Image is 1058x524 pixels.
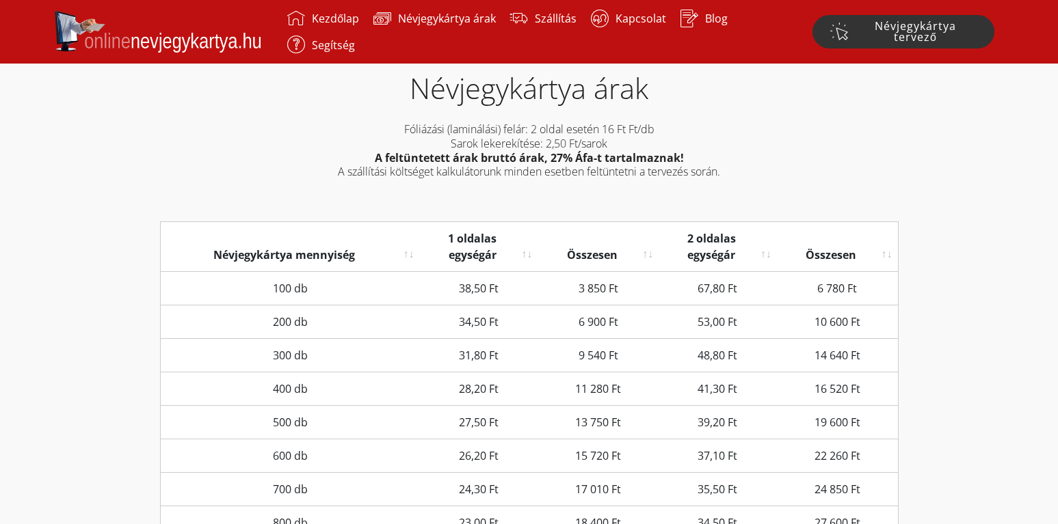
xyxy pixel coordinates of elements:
[659,222,777,271] th: 2 oldalas egységár: activate to sort column ascending
[659,272,777,305] td: 67,80 Ft
[150,137,909,151] div: Sarok lekerekítése: 2,50 Ft/sarok
[373,5,496,31] a: Névjegykártya árak
[659,472,777,506] td: 35,50 Ft
[150,72,909,117] h2: Névjegykártya árak
[777,405,898,439] td: 19 600 Ft
[420,338,538,372] td: 31,80 Ft
[538,372,659,405] td: 11 280 Ft
[420,305,538,338] td: 34,50 Ft
[777,372,898,405] td: 16 520 Ft
[161,372,420,405] td: 400 db
[812,15,994,49] a: Névjegykártya tervező
[538,472,659,506] td: 17 010 Ft
[659,372,777,405] td: 41,30 Ft
[777,472,898,506] td: 24 850 Ft
[287,5,359,31] a: Kezdőlap
[659,405,777,439] td: 39,20 Ft
[538,272,659,305] td: 3 850 Ft
[161,405,420,439] td: 500 db
[161,272,420,305] td: 100 db
[150,122,909,212] h3: Fóliázási (laminálási) felár: 2 oldal esetén 16 Ft Ft/db
[287,31,355,57] a: Segítség
[420,222,538,271] th: 1 oldalas egységár: activate to sort column ascending
[538,222,659,271] th: Összesen: activate to sort column ascending
[659,439,777,472] td: 37,10 Ft
[777,439,898,472] td: 22 260 Ft
[375,150,684,165] strong: A feltüntetett árak bruttó árak, 27% Áfa-t tartalmaznak!
[538,405,659,439] td: 13 750 Ft
[777,305,898,338] td: 10 600 Ft
[777,338,898,372] td: 14 640 Ft
[510,5,577,31] a: Szállítás
[161,338,420,372] td: 300 db
[777,222,898,271] th: Összesen: activate to sort column ascending
[420,472,538,506] td: 24,30 Ft
[420,405,538,439] td: 27,50 Ft
[538,338,659,372] td: 9 540 Ft
[777,272,898,305] td: 6 780 Ft
[591,5,666,31] a: Kapcsolat
[680,5,728,31] a: Blog
[538,305,659,338] td: 6 900 Ft
[659,338,777,372] td: 48,80 Ft
[538,439,659,472] td: 15 720 Ft
[150,165,909,179] div: A szállítási költséget kalkulátorunk minden esetben feltüntetni a tervezés során.
[420,272,538,305] td: 38,50 Ft
[161,305,420,338] td: 200 db
[420,372,538,405] td: 28,20 Ft
[161,472,420,506] td: 700 db
[659,305,777,338] td: 53,00 Ft
[420,439,538,472] td: 26,20 Ft
[55,11,261,53] img: Névjegykártya szerkesztő
[161,222,420,271] th: Névjegykártya mennyiség: activate to sort column ascending
[161,439,420,472] td: 600 db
